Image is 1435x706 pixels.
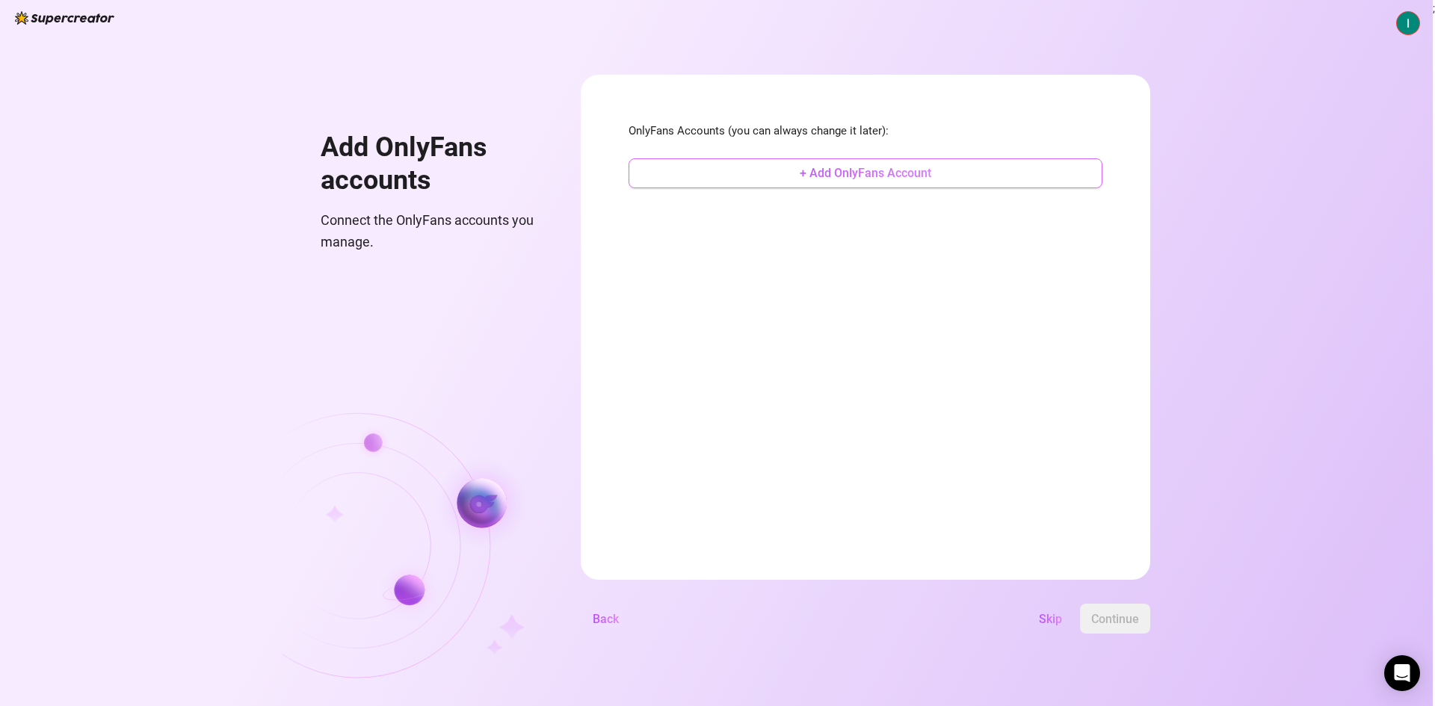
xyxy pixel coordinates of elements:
[800,166,931,180] span: + Add OnlyFans Account
[629,158,1102,188] button: + Add OnlyFans Account
[593,612,619,626] span: Back
[629,123,1102,140] span: OnlyFans Accounts (you can always change it later):
[1039,612,1062,626] span: Skip
[1384,655,1420,691] div: Open Intercom Messenger
[1397,12,1419,34] img: ACg8ocLYv5XVMd-L1XU4fcRcw4vzg6yxEikDvCeIGyyoXGcwp8HjAA=s96-c
[321,131,545,196] h1: Add OnlyFans accounts
[15,11,114,25] img: logo
[321,210,545,253] span: Connect the OnlyFans accounts you manage.
[1027,604,1074,634] button: Skip
[1080,604,1150,634] button: Continue
[581,604,631,634] button: Back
